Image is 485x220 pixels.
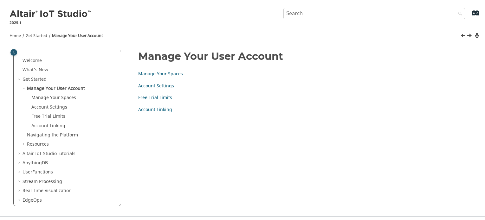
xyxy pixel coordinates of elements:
[17,188,23,194] span: Expand Real Time Visualization
[138,71,183,77] a: Manage Your Spaces
[32,169,53,175] span: Functions
[17,197,23,204] span: Expand EdgeOps
[468,33,473,40] a: Next topic: Manage Your Spaces
[138,106,172,113] a: Account Linking
[450,8,468,20] button: Search
[10,49,17,56] button: Toggle publishing table of content
[27,132,78,138] a: Navigating the Platform
[31,123,65,129] a: Account Linking
[31,113,65,120] a: Free Trial Limits
[10,20,93,26] p: 2025.1
[138,69,465,117] nav: Child Links
[17,76,23,83] span: Collapse Get Started
[23,160,48,166] a: AnythingDB
[461,33,466,40] a: Previous topic: Get Started
[27,141,49,148] a: Resources
[17,151,23,157] span: Expand Altair IoT StudioTutorials
[462,13,476,20] a: Go to index terms page
[10,33,21,39] a: Home
[23,66,48,73] a: What's New
[17,169,23,175] span: Expand UserFunctions
[10,9,93,19] img: Altair IoT Studio
[23,169,53,175] a: UserFunctions
[17,160,23,166] span: Expand AnythingDB
[22,85,27,92] span: Collapse Manage Your User Account
[23,150,57,157] span: Altair IoT Studio
[9,51,126,119] nav: Table of Contents Container
[27,85,85,92] a: Manage Your User Account
[475,32,480,40] button: Print this page
[31,104,67,110] a: Account Settings
[17,179,23,185] span: Expand Stream Processing
[26,33,47,39] a: Get Started
[283,8,465,19] input: Search query
[52,33,103,39] a: Manage Your User Account
[138,83,174,89] a: Account Settings
[23,57,42,64] a: Welcome
[23,76,47,83] a: Get Started
[23,150,75,157] a: Altair IoT StudioTutorials
[23,187,72,194] a: Real Time Visualization
[138,51,472,62] h1: Manage Your User Account
[23,178,62,185] a: Stream Processing
[31,94,76,101] a: Manage Your Spaces
[138,94,172,101] a: Free Trial Limits
[22,141,27,148] span: Expand Resources
[23,197,42,204] a: EdgeOps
